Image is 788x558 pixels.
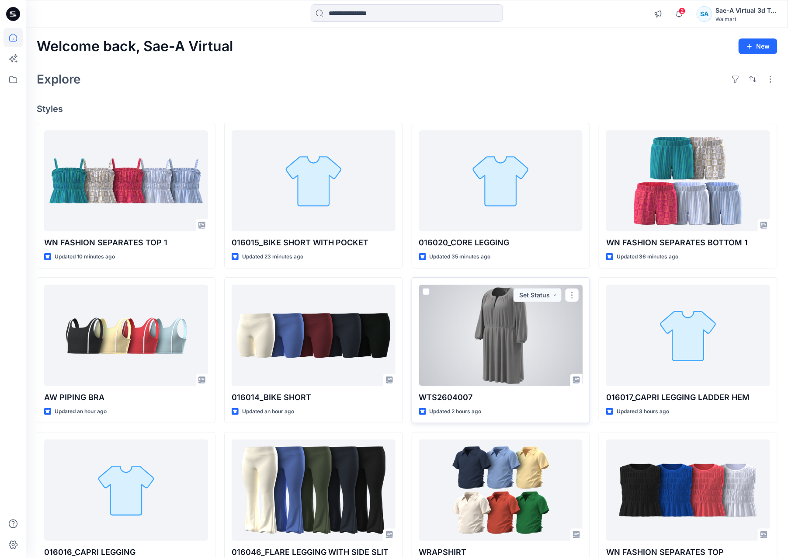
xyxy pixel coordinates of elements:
[606,237,770,249] p: WN FASHION SEPARATES BOTTOM 1
[419,391,583,404] p: WTS2604007
[679,7,686,14] span: 2
[55,252,115,262] p: Updated 10 minutes ago
[739,38,778,54] button: New
[430,252,491,262] p: Updated 35 minutes ago
[606,130,770,231] a: WN FASHION SEPARATES BOTTOM 1
[617,252,678,262] p: Updated 36 minutes ago
[606,285,770,386] a: 016017_CAPRI LEGGING LADDER HEM
[232,285,396,386] a: 016014_BIKE SHORT
[430,407,482,416] p: Updated 2 hours ago
[419,130,583,231] a: 016020_CORE LEGGING
[232,130,396,231] a: 016015_BIKE SHORT WITH POCKET
[44,237,208,249] p: WN FASHION SEPARATES TOP 1
[232,237,396,249] p: 016015_BIKE SHORT WITH POCKET
[37,72,81,86] h2: Explore
[716,5,777,16] div: Sae-A Virtual 3d Team
[37,38,233,55] h2: Welcome back, Sae-A Virtual
[242,407,294,416] p: Updated an hour ago
[617,407,669,416] p: Updated 3 hours ago
[419,439,583,541] a: WRAPSHIRT
[232,391,396,404] p: 016014_BIKE SHORT
[44,130,208,231] a: WN FASHION SEPARATES TOP 1
[419,285,583,386] a: WTS2604007
[697,6,712,22] div: SA
[44,391,208,404] p: AW PIPING BRA
[55,407,107,416] p: Updated an hour ago
[44,439,208,541] a: 016016_CAPRI LEGGING
[606,391,770,404] p: 016017_CAPRI LEGGING LADDER HEM
[232,439,396,541] a: 016046_FLARE LEGGING WITH SIDE SLIT
[37,104,778,114] h4: Styles
[44,285,208,386] a: AW PIPING BRA
[716,16,777,22] div: Walmart
[419,237,583,249] p: 016020_CORE LEGGING
[606,439,770,541] a: WN FASHION SEPARATES TOP
[242,252,303,262] p: Updated 23 minutes ago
